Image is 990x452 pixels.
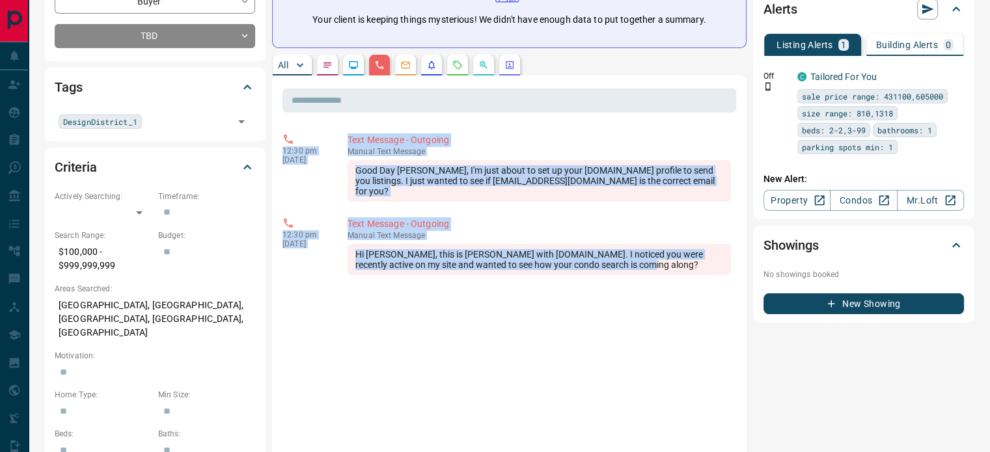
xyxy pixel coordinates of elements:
svg: Agent Actions [504,60,515,70]
p: Motivation: [55,350,255,362]
p: Beds: [55,428,152,440]
svg: Calls [374,60,385,70]
p: Timeframe: [158,191,255,202]
svg: Lead Browsing Activity [348,60,359,70]
svg: Emails [400,60,411,70]
span: manual [348,231,375,240]
p: 12:30 pm [282,230,328,239]
p: Baths: [158,428,255,440]
div: Criteria [55,152,255,183]
button: New Showing [763,293,964,314]
p: [GEOGRAPHIC_DATA], [GEOGRAPHIC_DATA], [GEOGRAPHIC_DATA], [GEOGRAPHIC_DATA], [GEOGRAPHIC_DATA] [55,295,255,343]
p: Min Size: [158,389,255,401]
span: beds: 2-2,3-99 [802,124,866,137]
span: parking spots min: 1 [802,140,893,153]
span: sale price range: 431100,605000 [802,90,943,103]
svg: Push Notification Only [763,82,773,91]
p: Areas Searched: [55,283,255,295]
div: Good Day [PERSON_NAME], I'm just about to set up your [DOMAIN_NAME] profile to send you listings.... [348,160,731,202]
div: Showings [763,230,964,261]
span: DesignDistrict_1 [63,115,137,128]
button: Open [232,113,251,131]
h2: Showings [763,235,819,256]
p: Text Message - Outgoing [348,133,731,147]
span: bathrooms: 1 [877,124,932,137]
a: Tailored For You [810,72,877,82]
p: Your client is keeping things mysterious! We didn't have enough data to put together a summary. [312,13,706,27]
p: Off [763,70,790,82]
p: [DATE] [282,155,328,165]
p: Building Alerts [876,40,938,49]
p: Search Range: [55,230,152,241]
p: Budget: [158,230,255,241]
p: $100,000 - $999,999,999 [55,241,152,276]
div: Tags [55,72,255,103]
span: manual [348,147,375,156]
svg: Listing Alerts [426,60,437,70]
svg: Notes [322,60,333,70]
div: condos.ca [797,72,806,81]
a: Property [763,190,831,211]
span: size range: 810,1318 [802,107,893,120]
h2: Criteria [55,157,97,178]
a: Mr.Loft [897,190,964,211]
p: Listing Alerts [777,40,833,49]
p: Text Message [348,147,731,156]
p: 1 [841,40,846,49]
p: New Alert: [763,172,964,186]
svg: Requests [452,60,463,70]
p: [DATE] [282,239,328,248]
p: 0 [946,40,951,49]
a: Condos [830,190,897,211]
p: 12:30 pm [282,146,328,155]
p: All [278,60,288,70]
svg: Opportunities [478,60,489,70]
h2: Tags [55,77,82,98]
p: Text Message - Outgoing [348,217,731,231]
div: TBD [55,24,255,48]
p: Home Type: [55,389,152,401]
p: No showings booked [763,269,964,280]
div: Hi [PERSON_NAME], this is [PERSON_NAME] with [DOMAIN_NAME]. I noticed you were recently active on... [348,244,731,275]
p: Text Message [348,231,731,240]
p: Actively Searching: [55,191,152,202]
